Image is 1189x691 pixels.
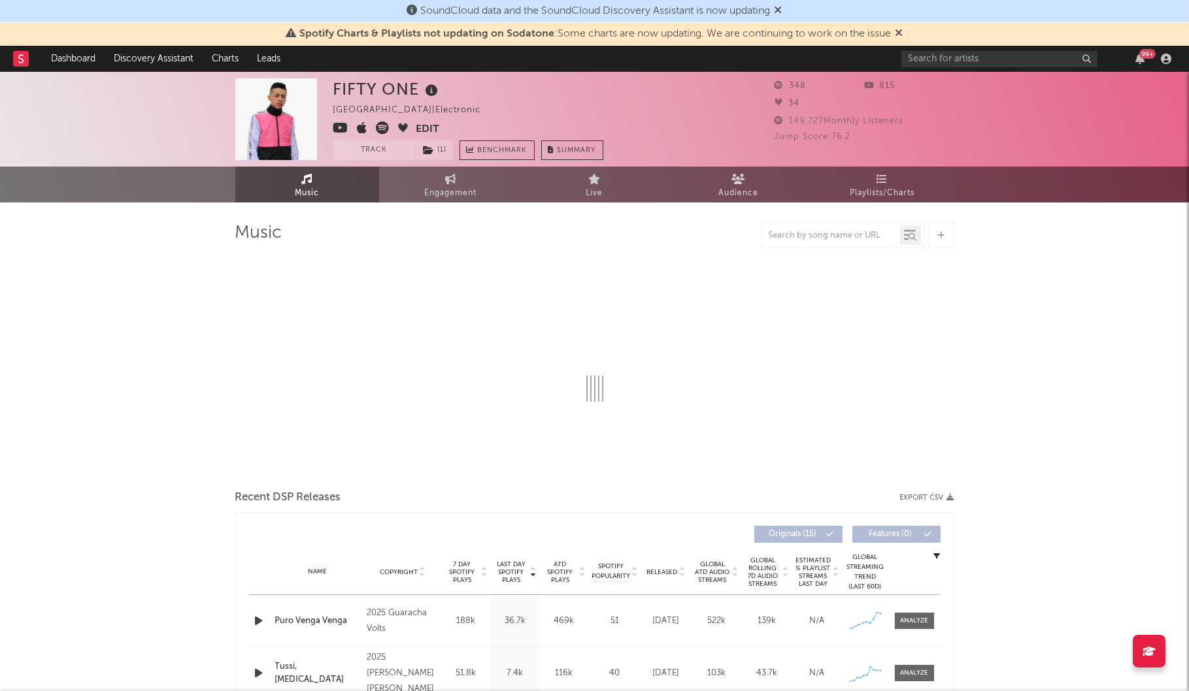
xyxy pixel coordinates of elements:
div: 51.8k [445,667,488,680]
a: Music [235,167,379,202]
div: 43.7k [745,667,789,680]
span: Released [647,568,678,576]
div: 36.7k [494,615,537,628]
span: SoundCloud data and the SoundCloud Discovery Assistant is now updating [421,6,771,16]
div: 99 + [1139,49,1156,59]
div: 2025 Guaracha Volts [367,605,438,637]
a: Discovery Assistant [105,46,203,72]
div: Global Streaming Trend (Last 60D) [846,553,885,592]
span: Playlists/Charts [850,185,914,201]
input: Search for artists [901,51,1097,67]
span: Global Rolling 7D Audio Streams [745,556,781,588]
span: Summary [558,147,596,154]
div: 51 [592,615,638,628]
div: 116k [543,667,586,680]
a: Live [523,167,667,202]
span: Benchmark [478,143,528,159]
span: : Some charts are now updating. We are continuing to work on the issue [300,29,892,39]
div: 522k [695,615,739,628]
span: 34 [775,99,800,108]
span: Originals ( 15 ) [763,530,823,538]
div: 40 [592,667,638,680]
button: (1) [416,140,453,160]
div: 139k [745,615,789,628]
span: Dismiss [896,29,903,39]
span: Spotify Popularity [592,562,630,581]
span: Features ( 0 ) [861,530,921,538]
span: Engagement [425,185,477,201]
button: Track [333,140,415,160]
span: Spotify Charts & Playlists not updating on Sodatone [300,29,555,39]
div: N/A [795,667,839,680]
div: N/A [795,615,839,628]
a: Playlists/Charts [811,167,954,202]
span: ATD Spotify Plays [543,560,578,584]
div: [GEOGRAPHIC_DATA] | Electronic [333,103,496,118]
span: 348 [775,82,807,90]
div: 7.4k [494,667,537,680]
button: 99+ [1135,54,1145,64]
span: Last Day Spotify Plays [494,560,529,584]
span: Recent DSP Releases [235,490,341,506]
a: Dashboard [42,46,105,72]
a: Engagement [379,167,523,202]
div: 103k [695,667,739,680]
div: FIFTY ONE [333,78,442,100]
a: Benchmark [460,140,535,160]
button: Summary [541,140,603,160]
span: Audience [718,185,758,201]
div: 188k [445,615,488,628]
button: Originals(15) [754,526,843,543]
span: 149,727 Monthly Listeners [775,117,904,125]
div: [DATE] [645,667,688,680]
input: Search by song name or URL [762,231,900,241]
div: [DATE] [645,615,688,628]
span: Estimated % Playlist Streams Last Day [795,556,831,588]
button: Export CSV [900,494,954,502]
span: Music [295,185,319,201]
span: 7 Day Spotify Plays [445,560,480,584]
a: Audience [667,167,811,202]
span: Global ATD Audio Streams [695,560,731,584]
button: Features(0) [852,526,941,543]
span: Dismiss [775,6,782,16]
a: Charts [203,46,248,72]
span: Jump Score: 76.2 [775,133,851,141]
span: 815 [864,82,895,90]
a: Puro Venga Venga [275,615,361,628]
a: Tussi, [MEDICAL_DATA] [275,660,361,686]
div: Name [275,567,361,577]
div: 469k [543,615,586,628]
span: ( 1 ) [415,140,454,160]
a: Leads [248,46,290,72]
span: Live [586,185,603,201]
span: Copyright [380,568,418,576]
button: Edit [416,121,440,138]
